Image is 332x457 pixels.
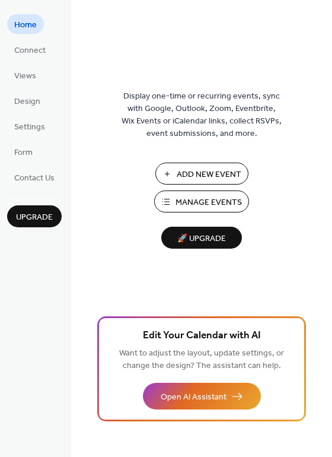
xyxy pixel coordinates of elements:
[7,116,52,136] a: Settings
[154,191,249,212] button: Manage Events
[143,328,261,344] span: Edit Your Calendar with AI
[7,91,47,110] a: Design
[155,163,248,185] button: Add New Event
[119,345,284,374] span: Want to adjust the layout, update settings, or change the design? The assistant can help.
[175,196,242,209] span: Manage Events
[7,142,40,161] a: Form
[122,90,282,140] span: Display one-time or recurring events, sync with Google, Outlook, Zoom, Eventbrite, Wix Events or ...
[168,231,235,247] span: 🚀 Upgrade
[14,96,40,108] span: Design
[14,70,36,82] span: Views
[14,45,46,57] span: Connect
[14,19,37,31] span: Home
[14,147,33,159] span: Form
[14,172,55,185] span: Contact Us
[143,383,261,410] button: Open AI Assistant
[161,391,226,404] span: Open AI Assistant
[7,167,62,187] a: Contact Us
[7,65,43,85] a: Views
[7,14,44,34] a: Home
[7,40,53,59] a: Connect
[161,227,242,249] button: 🚀 Upgrade
[16,211,53,224] span: Upgrade
[14,121,45,134] span: Settings
[7,205,62,227] button: Upgrade
[177,169,241,181] span: Add New Event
